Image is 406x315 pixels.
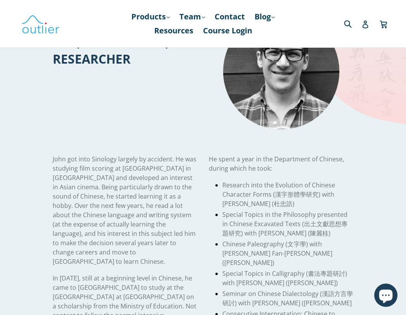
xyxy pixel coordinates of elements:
[222,181,335,208] span: Research into the Evolution of Chinese Character Forms (漢字形體學研究) with [PERSON_NAME] (杜忠誥)
[199,24,256,38] a: Course Login
[211,10,249,24] a: Contact
[222,289,353,307] span: Seminar on Chinese Dialectology (漢語方言學研討) with [PERSON_NAME] ([PERSON_NAME]
[175,10,209,24] a: Team
[372,284,400,309] inbox-online-store-chat: Shopify online store chat
[150,24,197,38] a: Resources
[222,269,347,287] span: Special Topics in Calligraphy (書法專題研討) with [PERSON_NAME] ([PERSON_NAME])
[127,10,174,24] a: Products
[209,155,344,173] span: He spent a year in the Department of Chinese, during which he took:
[342,16,363,31] input: Search
[21,12,60,35] img: Outlier Linguistics
[251,10,279,24] a: Blog
[222,210,348,237] span: Special Topics in the Philosophy presented in Chinese Excavated Texts (出土文獻思想專題研究) with [PERSON_N...
[222,240,332,267] span: Chinese Paleography (文字學) with [PERSON_NAME] Fan-[PERSON_NAME] ([PERSON_NAME])
[53,155,196,266] span: ohn got into Sinology largely by accident. He was studying film scoring at [GEOGRAPHIC_DATA] in [...
[53,155,54,163] span: J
